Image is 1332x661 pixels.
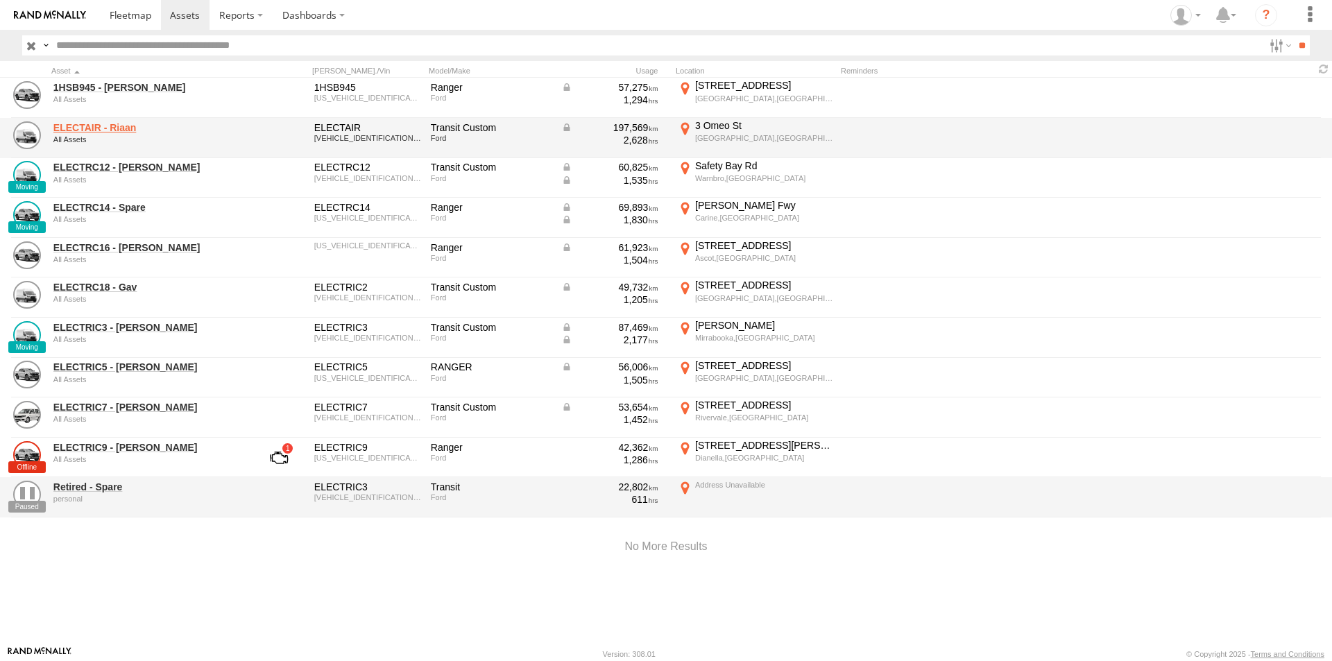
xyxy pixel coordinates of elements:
div: ELECTRC12 [314,161,421,173]
div: undefined [53,375,244,384]
span: Refresh [1315,62,1332,76]
div: [PERSON_NAME] [695,319,833,332]
a: View Asset Details [13,281,41,309]
label: Click to View Current Location [676,319,835,357]
div: Ford [431,254,552,262]
div: [GEOGRAPHIC_DATA],[GEOGRAPHIC_DATA] [695,94,833,103]
div: MNAUMAF80GW574265 [314,214,421,222]
div: Warnbro,[GEOGRAPHIC_DATA] [695,173,833,183]
div: [GEOGRAPHIC_DATA],[GEOGRAPHIC_DATA] [695,293,833,303]
div: WF0YXXTTGYNJ17812 [314,134,421,142]
div: WF0YXXTTGYMJ86128 [314,293,421,302]
div: Transit Custom [431,321,552,334]
div: Transit Custom [431,121,552,134]
div: Click to Sort [51,66,246,76]
div: [STREET_ADDRESS] [695,359,833,372]
div: Data from Vehicle CANbus [561,201,658,214]
div: Ford [431,293,552,302]
div: Data from Vehicle CANbus [561,334,658,346]
label: Click to View Current Location [676,279,835,316]
div: Data from Vehicle CANbus [561,214,658,226]
div: Location [676,66,835,76]
div: 3 Omeo St [695,119,833,132]
div: WF0YXXTTGYLS21315 [314,493,421,501]
a: View Asset with Fault/s [253,441,305,474]
div: WF0YXXTTGYKU87957 [314,413,421,422]
a: ELECTRIC5 - [PERSON_NAME] [53,361,244,373]
label: Click to View Current Location [676,359,835,397]
div: Rivervale,[GEOGRAPHIC_DATA] [695,413,833,422]
div: 1,504 [561,254,658,266]
label: Click to View Current Location [676,399,835,436]
div: Data from Vehicle CANbus [561,174,658,187]
a: View Asset Details [13,361,41,388]
div: 22,802 [561,481,658,493]
div: Ford [431,214,552,222]
a: View Asset Details [13,441,41,469]
a: View Asset Details [13,321,41,349]
div: undefined [53,135,244,144]
label: Click to View Current Location [676,439,835,477]
label: Click to View Current Location [676,160,835,197]
div: © Copyright 2025 - [1186,650,1324,658]
div: [GEOGRAPHIC_DATA],[GEOGRAPHIC_DATA] [695,133,833,143]
div: undefined [53,335,244,343]
div: Data from Vehicle CANbus [561,321,658,334]
a: 1HSB945 - [PERSON_NAME] [53,81,244,94]
div: Ford [431,334,552,342]
div: undefined [53,175,244,184]
a: ELECTRIC7 - [PERSON_NAME] [53,401,244,413]
div: [STREET_ADDRESS] [695,239,833,252]
div: undefined [53,95,244,103]
div: WF0YXXTTGYLS21315 [314,174,421,182]
div: 1,452 [561,413,658,426]
a: View Asset Details [13,161,41,189]
div: Ranger [431,201,552,214]
div: Ford [431,134,552,142]
div: Ford [431,413,552,422]
div: [PERSON_NAME] Fwy [695,199,833,212]
label: Click to View Current Location [676,479,835,516]
div: Data from Vehicle CANbus [561,81,658,94]
div: Transit Custom [431,281,552,293]
div: MNAUMAF50FW475764 [314,454,421,462]
div: Version: 308.01 [603,650,656,658]
div: [GEOGRAPHIC_DATA],[GEOGRAPHIC_DATA] [695,373,833,383]
div: Data from Vehicle CANbus [561,281,658,293]
div: Transit Custom [431,161,552,173]
div: ELECTRIC7 [314,401,421,413]
div: [STREET_ADDRESS] [695,79,833,92]
div: ELECTRIC2 [314,281,421,293]
div: 1,505 [561,374,658,386]
div: Model/Make [429,66,554,76]
label: Search Query [40,35,51,55]
div: Ranger [431,81,552,94]
div: ELECTRC14 [314,201,421,214]
a: View Asset Details [13,401,41,429]
div: [STREET_ADDRESS] [695,279,833,291]
div: ELECTRIC9 [314,441,421,454]
div: 1,286 [561,454,658,466]
div: Data from Vehicle CANbus [561,121,658,134]
div: ELECTAIR [314,121,421,134]
img: rand-logo.svg [14,10,86,20]
a: ELECTAIR - Riaan [53,121,244,134]
a: Visit our Website [8,647,71,661]
div: MNAUMAF50HW805362 [314,94,421,102]
div: Ford [431,374,552,382]
div: 611 [561,493,658,506]
div: Ranger [431,241,552,254]
div: 1,205 [561,293,658,306]
div: undefined [53,215,244,223]
div: 2,628 [561,134,658,146]
label: Click to View Current Location [676,79,835,117]
a: Terms and Conditions [1251,650,1324,658]
div: RANGER [431,361,552,373]
a: ELECTRIC9 - [PERSON_NAME] [53,441,244,454]
a: View Asset Details [13,201,41,229]
div: undefined [53,255,244,264]
div: WF0YXXTTGYLS21315 [314,334,421,342]
div: Dianella,[GEOGRAPHIC_DATA] [695,453,833,463]
i: ? [1255,4,1277,26]
div: ELECTRIC3 [314,321,421,334]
